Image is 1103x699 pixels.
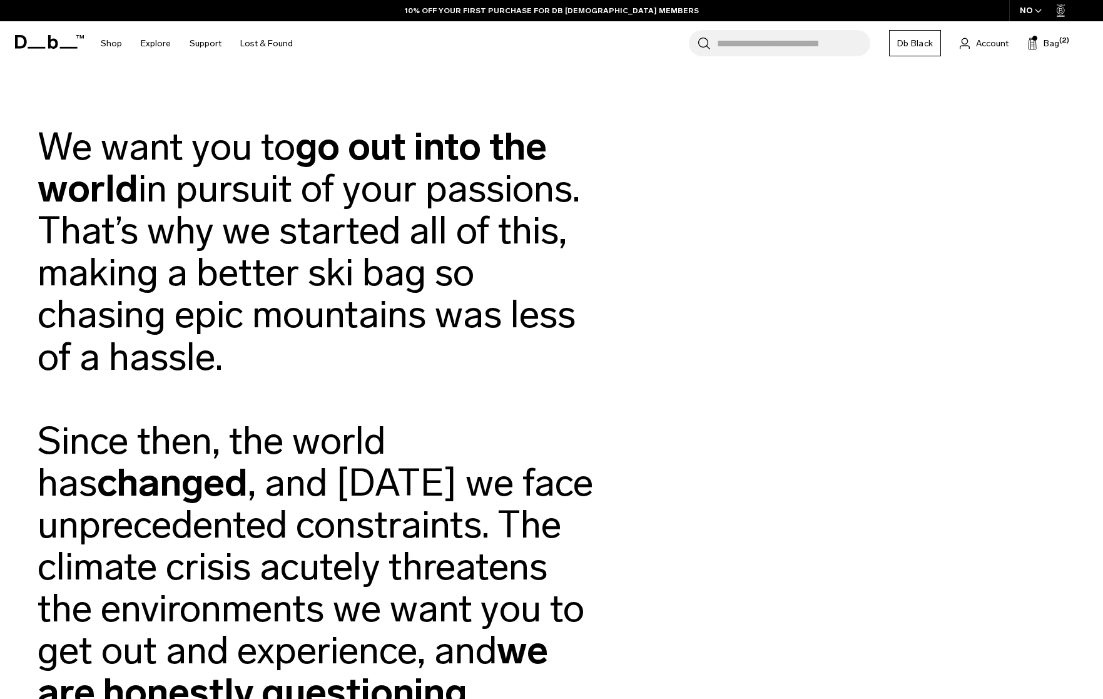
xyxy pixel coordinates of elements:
[1044,37,1059,50] span: Bag
[141,21,171,66] a: Explore
[91,21,302,66] nav: Main Navigation
[240,21,293,66] a: Lost & Found
[960,36,1009,51] a: Account
[190,21,221,66] a: Support
[1027,36,1059,51] button: Bag (2)
[889,30,941,56] a: Db Black
[101,21,122,66] a: Shop
[1059,36,1069,46] span: (2)
[976,37,1009,50] span: Account
[405,5,699,16] a: 10% OFF YOUR FIRST PURCHASE FOR DB [DEMOGRAPHIC_DATA] MEMBERS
